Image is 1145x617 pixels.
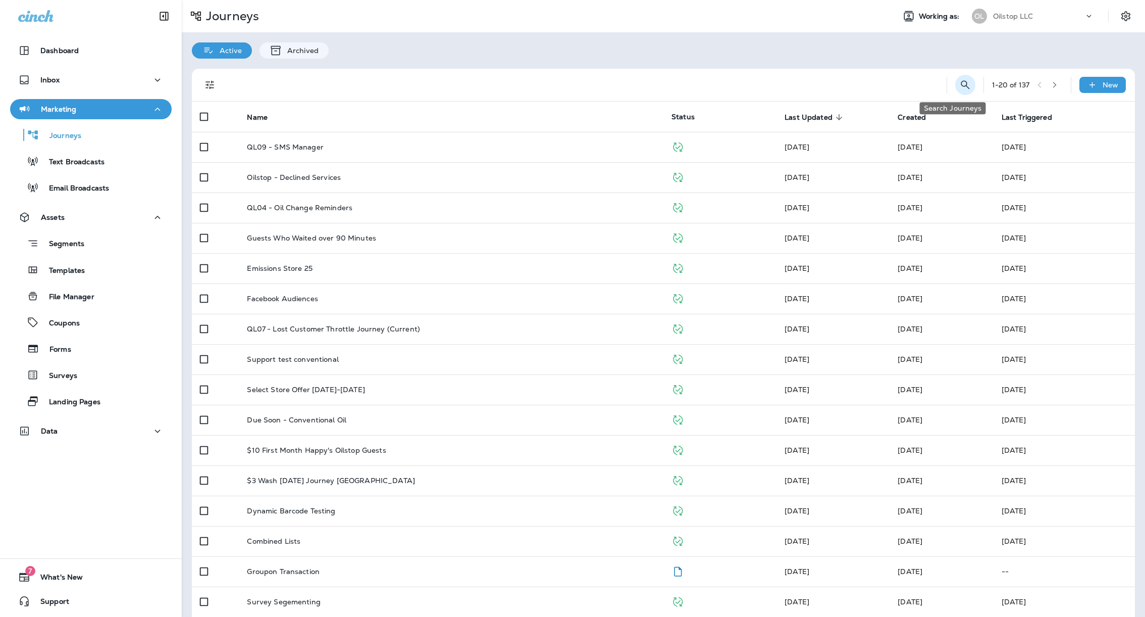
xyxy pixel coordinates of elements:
[1002,113,1052,122] span: Last Triggered
[10,207,172,227] button: Assets
[247,477,415,485] p: $3 Wash [DATE] Journey [GEOGRAPHIC_DATA]
[898,233,922,243] span: Jay Ferrick
[898,567,922,576] span: Jay Ferrick
[994,162,1135,193] td: [DATE]
[10,591,172,611] button: Support
[785,355,809,364] span: Priscilla Valverde
[10,391,172,412] button: Landing Pages
[41,427,58,435] p: Data
[785,537,809,546] span: Jay Ferrick
[898,537,922,546] span: Jay Ferrick
[671,566,684,575] span: Draft
[919,12,962,21] span: Working as:
[898,203,922,212] span: Jason Munk
[671,323,684,333] span: Published
[671,141,684,151] span: Published
[898,113,926,122] span: Created
[1103,81,1118,89] p: New
[247,295,318,303] p: Facebook Audiences
[785,264,809,273] span: Developer Integrations
[671,596,684,605] span: Published
[671,354,684,363] span: Published
[785,476,809,485] span: Jay Ferrick
[25,566,35,576] span: 7
[785,446,809,455] span: Jay Ferrick
[993,12,1033,20] p: Oilstop LLC
[898,294,922,303] span: Jay Ferrick
[200,75,220,95] button: Filters
[785,506,809,515] span: Priscilla Valverde
[39,371,77,381] p: Surveys
[10,286,172,307] button: File Manager
[30,573,83,585] span: What's New
[785,415,809,424] span: Jay Ferrick
[10,338,172,359] button: Forms
[39,158,105,167] p: Text Broadcasts
[785,173,809,182] span: J-P Scoville
[785,113,846,122] span: Last Updated
[671,172,684,181] span: Published
[39,319,80,328] p: Coupons
[972,9,987,24] div: OL
[671,263,684,272] span: Published
[30,597,69,609] span: Support
[785,567,809,576] span: Jay Ferrick
[247,173,341,181] p: Oilstop - Declined Services
[39,184,109,194] p: Email Broadcasts
[10,124,172,146] button: Journeys
[247,355,339,363] p: Support test conventional
[671,384,684,393] span: Published
[994,132,1135,162] td: [DATE]
[994,253,1135,283] td: [DATE]
[10,70,172,90] button: Inbox
[898,597,922,606] span: Jay Ferrick
[898,324,922,334] span: Unknown
[994,344,1135,374] td: [DATE]
[40,46,79,55] p: Dashboard
[992,81,1030,89] div: 1 - 20 of 137
[247,113,281,122] span: Name
[282,46,319,55] p: Archived
[40,76,60,84] p: Inbox
[898,506,922,515] span: Priscilla Valverde
[150,6,178,26] button: Collapse Sidebar
[247,598,321,606] p: Survey Segementing
[671,293,684,302] span: Published
[215,46,242,55] p: Active
[39,131,81,141] p: Journeys
[898,446,922,455] span: Jay Ferrick
[898,355,922,364] span: Priscilla Valverde
[10,259,172,280] button: Templates
[10,232,172,254] button: Segments
[247,567,320,576] p: Groupon Transaction
[671,112,695,121] span: Status
[39,398,100,407] p: Landing Pages
[247,325,420,333] p: QL07 - Lost Customer Throttle Journey (Current)
[1117,7,1135,25] button: Settings
[247,386,365,394] p: Select Store Offer [DATE]-[DATE]
[920,102,986,114] div: Search Journeys
[994,314,1135,344] td: [DATE]
[785,385,809,394] span: Jay Ferrick
[898,264,922,273] span: Jay Ferrick
[671,475,684,484] span: Published
[785,143,809,152] span: Jay Ferrick
[247,507,335,515] p: Dynamic Barcode Testing
[994,193,1135,223] td: [DATE]
[994,465,1135,496] td: [DATE]
[39,345,71,355] p: Forms
[785,113,832,122] span: Last Updated
[898,415,922,424] span: Jay Ferrick
[671,202,684,211] span: Published
[671,414,684,423] span: Published
[1002,567,1127,576] p: --
[994,496,1135,526] td: [DATE]
[955,75,975,95] button: Search Journeys
[10,421,172,441] button: Data
[10,364,172,386] button: Surveys
[994,587,1135,617] td: [DATE]
[247,446,386,454] p: $10 First Month Happy's Oilstop Guests
[247,537,300,545] p: Combined Lists
[41,213,65,221] p: Assets
[994,405,1135,435] td: [DATE]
